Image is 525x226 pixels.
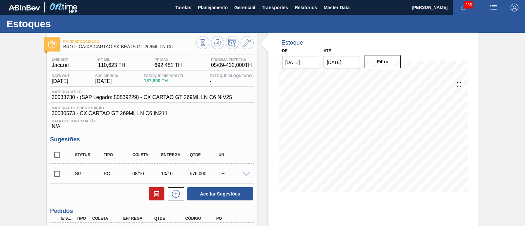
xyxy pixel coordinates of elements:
div: 576,000 [188,171,220,176]
button: Programar Estoque [226,36,239,49]
input: dd/mm/yyyy [282,56,319,69]
span: BR16 - CAIXA CARTAO SK BEATS GT 269ML LN C6 [63,44,196,49]
div: Entrega [122,216,156,221]
span: Planejamento [198,4,228,11]
div: N/A [50,116,254,130]
div: TH [217,171,248,176]
span: [DATE] [52,78,70,84]
div: - [208,74,253,84]
span: 30030573 - CX CARTAO GT 269ML LN C6 IN211 [52,111,252,116]
button: Aceitar Sugestões [187,187,253,200]
span: Tarefas [175,4,191,11]
div: Pedido de Compra [102,171,134,176]
div: Qtde [153,216,187,221]
div: UN [217,153,248,157]
span: 05/09 - 432,000 TH [211,62,252,68]
span: Em renegociação [63,40,196,44]
div: Sugestão Criada [73,171,105,176]
span: 692,481 TH [155,62,182,68]
div: Código [184,216,218,221]
span: 285 [464,1,473,9]
div: Coleta [131,153,162,157]
span: Próxima Entrega [211,58,252,62]
img: userActions [490,4,497,11]
div: PO [215,216,249,221]
span: PE MIN [98,58,125,62]
div: Coleta [91,216,125,221]
img: TNhmsLtSVTkK8tSr43FrP2fwEKptu5GPRR3wAAAABJRU5ErkJggg== [9,5,40,10]
div: 08/10/2025 [131,171,162,176]
span: Unidade [52,58,69,62]
h1: Estoques [7,20,123,28]
span: PE MAX [155,58,182,62]
div: Nova sugestão [164,187,184,200]
span: Gerencial [234,4,255,11]
span: Estoque Bloqueado [210,74,252,78]
div: Status [73,153,105,157]
span: Data Descontinuação [52,119,252,123]
span: Transportes [262,4,288,11]
h3: Pedidos [50,208,254,215]
span: 110,623 TH [98,62,125,68]
input: dd/mm/yyyy [324,56,360,69]
div: Tipo [75,216,91,221]
span: Material ativo [52,90,232,94]
span: Data out [52,74,70,78]
button: Filtro [365,55,401,68]
div: Excluir Sugestões [145,187,164,200]
img: Ícone [48,40,56,49]
div: Aceitar Sugestões [184,187,254,201]
label: Até [324,49,331,53]
h3: Sugestões [50,136,254,143]
div: 10/10/2025 [159,171,191,176]
button: Notificações [453,3,474,12]
span: Jacareí [52,62,69,68]
div: Qtde [188,153,220,157]
button: Visão Geral dos Estoques [196,36,209,49]
button: Atualizar Gráfico [211,36,224,49]
span: Suficiência [95,74,118,78]
span: [DATE] [95,78,118,84]
div: Entrega [159,153,191,157]
button: Ir ao Master Data / Geral [241,36,254,49]
div: Estoque [282,39,303,46]
div: Tipo [102,153,134,157]
span: Material de Substituição [52,106,252,110]
img: Logout [511,4,518,11]
span: Relatórios [295,4,317,11]
span: 187,800 TH [144,78,184,83]
label: De [282,49,288,53]
div: Etapa [60,216,75,221]
span: 30033730 - (SAP Legado: 50839229) - CX CARTAO GT 269ML LN C6 NIV25 [52,94,232,100]
span: Master Data [324,4,349,11]
span: Estoque Disponível [144,74,184,78]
